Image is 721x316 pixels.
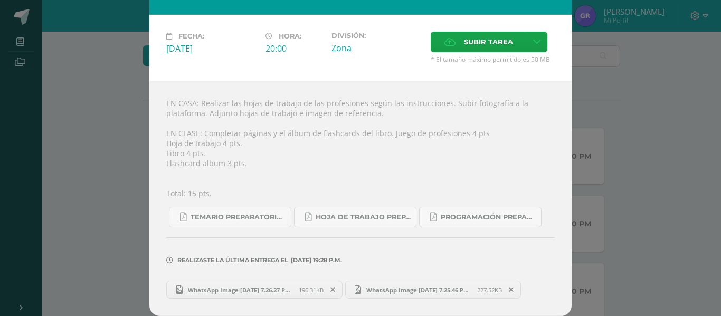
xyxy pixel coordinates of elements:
a: WhatsApp Image [DATE] 7.26.27 PM.jpeg 196.31KB [166,281,343,299]
span: [DATE] 19:28 p.m. [288,260,342,261]
span: Temario preparatoria 4-2025.pdf [191,213,286,222]
span: Remover entrega [324,284,342,295]
span: Subir tarea [464,32,513,52]
span: 196.31KB [299,286,324,294]
span: Programación Preparatoria Inglés B.pdf [441,213,536,222]
span: Hoja de trabajo PREPARATORIA1.pdf [316,213,411,222]
a: WhatsApp Image [DATE] 7.25.46 PM.jpeg 227.52KB [345,281,521,299]
span: Hora: [279,32,301,40]
div: [DATE] [166,43,257,54]
label: División: [331,32,422,40]
a: Temario preparatoria 4-2025.pdf [169,207,291,227]
span: WhatsApp Image [DATE] 7.25.46 PM.jpeg [361,286,477,294]
span: Fecha: [178,32,204,40]
div: Zona [331,42,422,54]
span: WhatsApp Image [DATE] 7.26.27 PM.jpeg [183,286,299,294]
div: 20:00 [265,43,323,54]
span: * El tamaño máximo permitido es 50 MB [431,55,555,64]
span: 227.52KB [477,286,502,294]
div: EN CASA: Realizar las hojas de trabajo de las profesiones según las instrucciones. Subir fotograf... [149,81,572,316]
a: Hoja de trabajo PREPARATORIA1.pdf [294,207,416,227]
a: Programación Preparatoria Inglés B.pdf [419,207,542,227]
span: Remover entrega [502,284,520,295]
span: Realizaste la última entrega el [177,256,288,264]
